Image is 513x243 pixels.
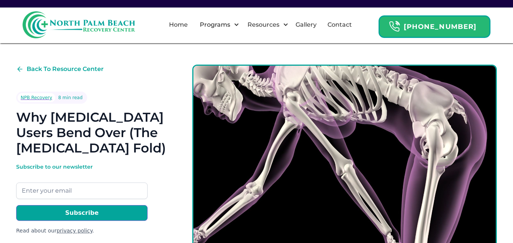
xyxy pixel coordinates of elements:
[291,13,321,37] a: Gallery
[18,93,55,102] a: NPB Recovery
[58,94,83,101] div: 8 min read
[379,12,490,38] a: Header Calendar Icons[PHONE_NUMBER]
[16,205,148,221] input: Subscribe
[16,163,148,235] form: Email Form
[21,94,52,101] div: NPB Recovery
[164,13,192,37] a: Home
[16,227,148,235] div: Read about our .
[16,65,104,74] a: Back To Resource Center
[404,23,477,31] strong: [PHONE_NUMBER]
[16,110,168,155] h1: Why [MEDICAL_DATA] Users Bend Over (The [MEDICAL_DATA] Fold)
[389,21,400,32] img: Header Calendar Icons
[246,20,281,29] div: Resources
[27,65,104,74] div: Back To Resource Center
[198,20,232,29] div: Programs
[16,163,148,171] div: Subscribe to our newsletter
[241,13,290,37] div: Resources
[57,228,92,234] a: privacy policy
[193,13,241,37] div: Programs
[16,183,148,199] input: Enter your email
[323,13,356,37] a: Contact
